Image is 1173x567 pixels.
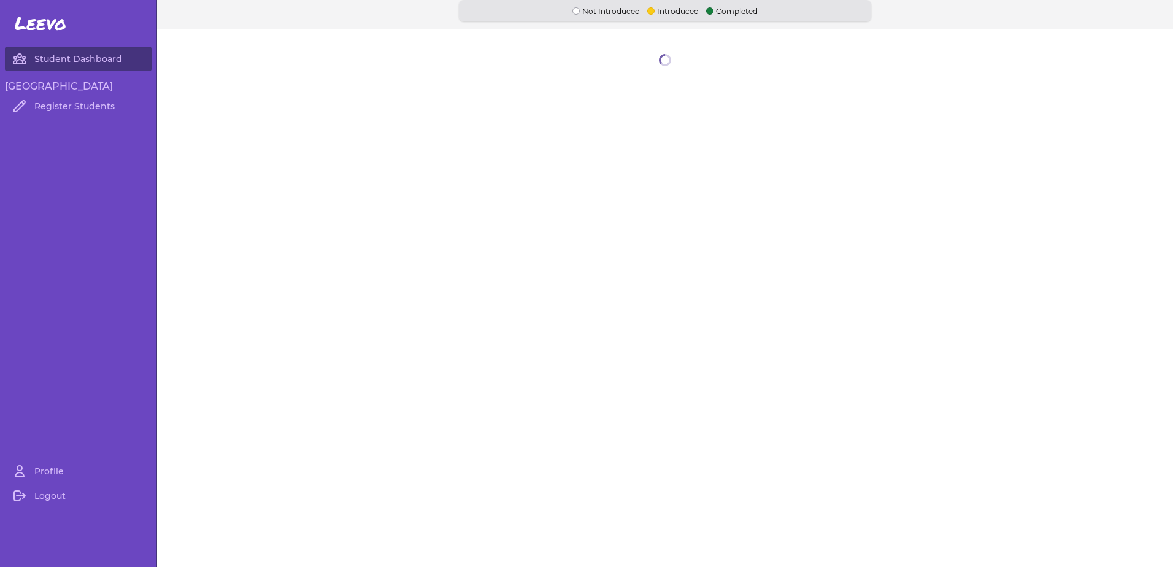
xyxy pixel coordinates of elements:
[5,459,152,484] a: Profile
[5,484,152,508] a: Logout
[572,5,640,17] p: Not Introduced
[5,47,152,71] a: Student Dashboard
[5,79,152,94] h3: [GEOGRAPHIC_DATA]
[5,94,152,118] a: Register Students
[706,5,758,17] p: Completed
[647,5,699,17] p: Introduced
[15,12,66,34] span: Leevo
